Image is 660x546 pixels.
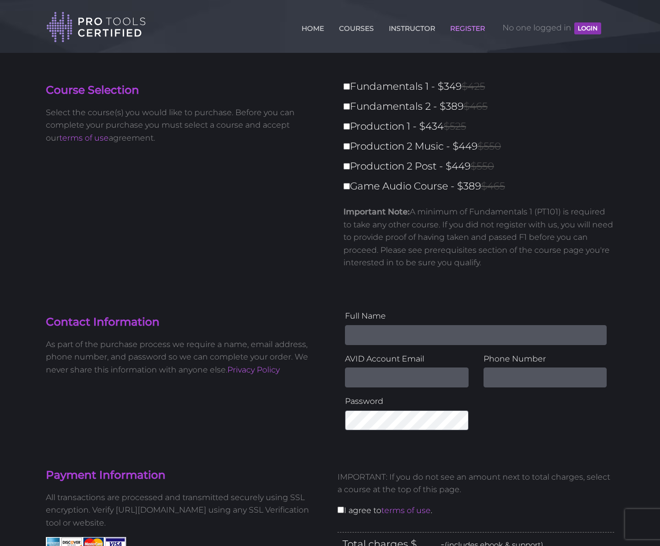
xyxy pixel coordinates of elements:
[299,18,327,34] a: HOME
[381,506,431,515] a: terms of use
[343,158,620,175] label: Production 2 Post - $449
[46,106,323,145] p: Select the course(s) you would like to purchase. Before you can complete your purchase you must s...
[46,338,323,376] p: As part of the purchase process we require a name, email address, phone number, and password so w...
[464,100,488,112] span: $465
[343,163,350,170] input: Production 2 Post - $449$550
[337,471,614,496] p: IMPORTANT: If you do not see an amount next to total charges, select a course at the top of this ...
[46,11,146,43] img: Pro Tools Certified Logo
[481,180,505,192] span: $465
[330,463,622,532] div: I agree to .
[502,13,601,43] span: No one logged in
[343,103,350,110] input: Fundamentals 2 - $389$465
[448,18,488,34] a: REGISTER
[484,353,607,365] label: Phone Number
[336,18,376,34] a: COURSES
[46,491,323,530] p: All transactions are processed and transmitted securely using SSL encryption. Verify [URL][DOMAIN...
[462,80,485,92] span: $425
[343,183,350,189] input: Game Audio Course - $389$465
[574,22,601,34] button: LOGIN
[444,120,466,132] span: $525
[343,178,620,195] label: Game Audio Course - $389
[46,468,323,483] h4: Payment Information
[343,138,620,155] label: Production 2 Music - $449
[386,18,438,34] a: INSTRUCTOR
[343,205,614,269] p: A minimum of Fundamentals 1 (PT101) is required to take any other course. If you did not register...
[343,83,350,90] input: Fundamentals 1 - $349$425
[343,143,350,150] input: Production 2 Music - $449$550
[343,118,620,135] label: Production 1 - $434
[345,353,469,365] label: AVID Account Email
[343,98,620,115] label: Fundamentals 2 - $389
[343,123,350,130] input: Production 1 - $434$525
[343,207,410,216] strong: Important Note:
[345,395,469,408] label: Password
[46,83,323,98] h4: Course Selection
[343,78,620,95] label: Fundamentals 1 - $349
[59,133,109,143] a: terms of use
[471,160,494,172] span: $550
[46,315,323,330] h4: Contact Information
[478,140,501,152] span: $550
[345,310,607,323] label: Full Name
[227,365,280,374] a: Privacy Policy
